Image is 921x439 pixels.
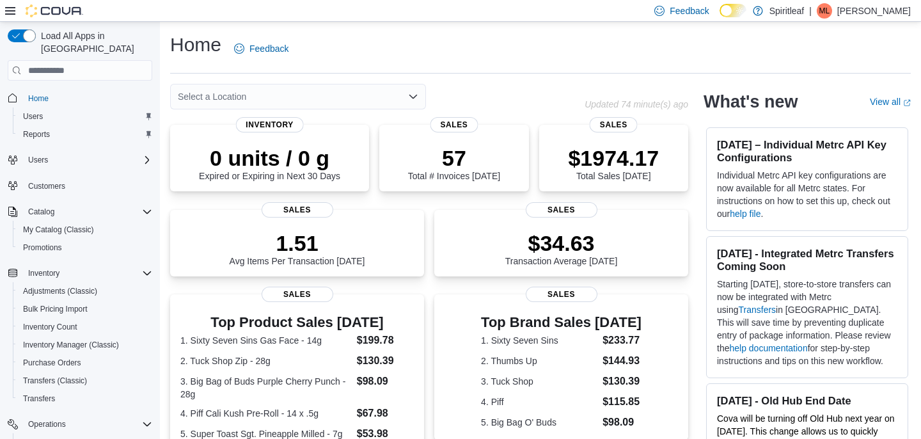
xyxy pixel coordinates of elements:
[26,4,83,17] img: Cova
[526,202,597,218] span: Sales
[481,315,642,330] h3: Top Brand Sales [DATE]
[18,373,92,388] a: Transfers (Classic)
[13,282,157,300] button: Adjustments (Classic)
[18,109,152,124] span: Users
[23,358,81,368] span: Purchase Orders
[568,145,659,181] div: Total Sales [DATE]
[602,333,642,348] dd: $233.77
[230,230,365,266] div: Avg Items Per Transaction [DATE]
[23,286,97,296] span: Adjustments (Classic)
[23,266,65,281] button: Inventory
[3,203,157,221] button: Catalog
[13,221,157,239] button: My Catalog (Classic)
[180,407,352,420] dt: 4. Piff Cali Kush Pre-Roll - 14 x .5g
[670,4,709,17] span: Feedback
[481,355,597,367] dt: 2. Thumbs Up
[481,375,597,388] dt: 3. Tuck Shop
[170,32,221,58] h1: Home
[720,4,746,17] input: Dark Mode
[590,117,638,132] span: Sales
[13,372,157,390] button: Transfers (Classic)
[602,374,642,389] dd: $130.39
[819,3,830,19] span: ML
[23,225,94,235] span: My Catalog (Classic)
[717,247,897,273] h3: [DATE] - Integrated Metrc Transfers Coming Soon
[28,181,65,191] span: Customers
[505,230,618,256] p: $34.63
[23,90,152,106] span: Home
[717,138,897,164] h3: [DATE] – Individual Metrc API Key Configurations
[730,209,760,219] a: help file
[23,340,119,350] span: Inventory Manager (Classic)
[408,145,500,171] p: 57
[357,374,414,389] dd: $98.09
[18,240,152,255] span: Promotions
[18,240,67,255] a: Promotions
[23,204,59,219] button: Catalog
[23,179,70,194] a: Customers
[23,152,152,168] span: Users
[230,230,365,256] p: 1.51
[18,337,152,353] span: Inventory Manager (Classic)
[13,354,157,372] button: Purchase Orders
[13,125,157,143] button: Reports
[18,319,152,335] span: Inventory Count
[505,230,618,266] div: Transaction Average [DATE]
[23,376,87,386] span: Transfers (Classic)
[23,322,77,332] span: Inventory Count
[481,395,597,408] dt: 4. Piff
[180,375,352,401] dt: 3. Big Bag of Buds Purple Cherry Punch - 28g
[18,319,83,335] a: Inventory Count
[180,334,352,347] dt: 1. Sixty Seven Sins Gas Face - 14g
[18,355,86,371] a: Purchase Orders
[481,334,597,347] dt: 1. Sixty Seven Sins
[180,355,352,367] dt: 2. Tuck Shop Zip - 28g
[3,88,157,107] button: Home
[13,300,157,318] button: Bulk Pricing Import
[18,301,93,317] a: Bulk Pricing Import
[18,222,99,237] a: My Catalog (Classic)
[357,333,414,348] dd: $199.78
[36,29,152,55] span: Load All Apps in [GEOGRAPHIC_DATA]
[526,287,597,302] span: Sales
[729,343,807,353] a: help documentation
[23,129,50,140] span: Reports
[23,417,71,432] button: Operations
[23,394,55,404] span: Transfers
[602,394,642,410] dd: $115.85
[229,36,294,61] a: Feedback
[23,304,88,314] span: Bulk Pricing Import
[430,117,478,132] span: Sales
[3,151,157,169] button: Users
[357,353,414,369] dd: $130.39
[817,3,832,19] div: Malcolm L
[870,97,911,107] a: View allExternal link
[18,355,152,371] span: Purchase Orders
[18,222,152,237] span: My Catalog (Classic)
[408,92,418,102] button: Open list of options
[18,283,102,299] a: Adjustments (Classic)
[235,117,304,132] span: Inventory
[23,417,152,432] span: Operations
[199,145,340,171] p: 0 units / 0 g
[28,268,59,278] span: Inventory
[809,3,812,19] p: |
[481,416,597,429] dt: 5. Big Bag O' Buds
[18,301,152,317] span: Bulk Pricing Import
[28,155,48,165] span: Users
[28,419,66,429] span: Operations
[769,3,804,19] p: Spiritleaf
[357,406,414,421] dd: $67.98
[18,391,60,406] a: Transfers
[3,415,157,433] button: Operations
[18,127,55,142] a: Reports
[18,391,152,406] span: Transfers
[23,243,62,253] span: Promotions
[717,394,897,407] h3: [DATE] - Old Hub End Date
[408,145,500,181] div: Total # Invoices [DATE]
[738,305,776,315] a: Transfers
[262,202,333,218] span: Sales
[180,315,414,330] h3: Top Product Sales [DATE]
[199,145,340,181] div: Expired or Expiring in Next 30 Days
[23,111,43,122] span: Users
